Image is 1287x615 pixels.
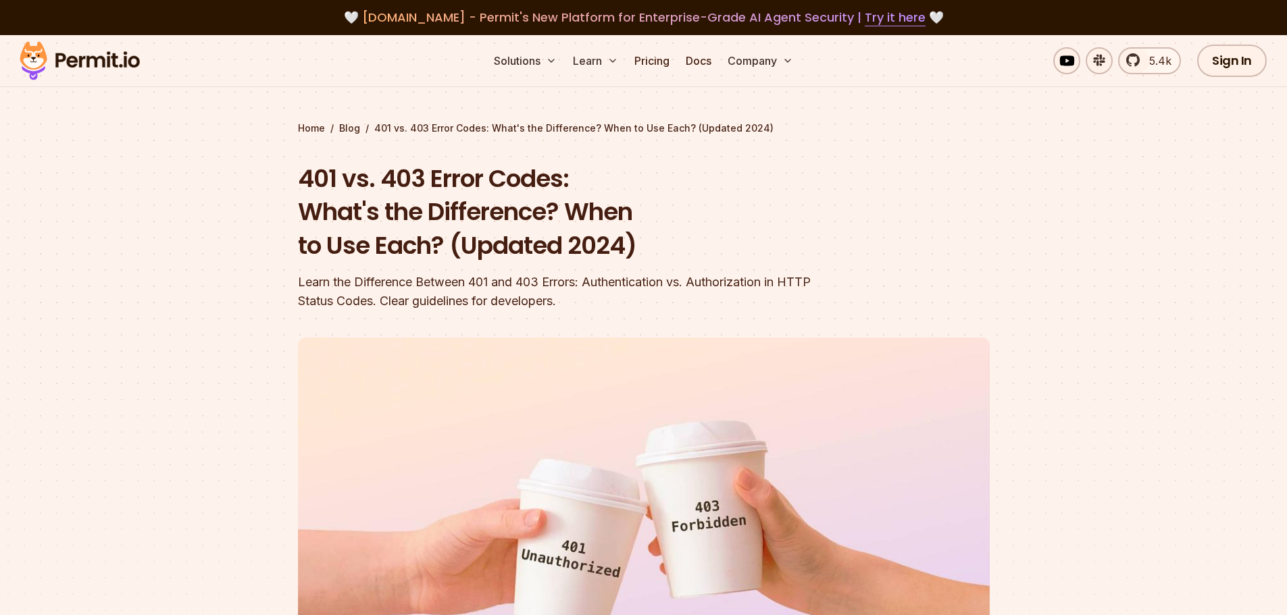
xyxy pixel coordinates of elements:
[567,47,624,74] button: Learn
[1141,53,1171,69] span: 5.4k
[32,8,1255,27] div: 🤍 🤍
[1118,47,1181,74] a: 5.4k
[14,38,146,84] img: Permit logo
[629,47,675,74] a: Pricing
[298,122,990,135] div: / /
[488,47,562,74] button: Solutions
[298,122,325,135] a: Home
[362,9,926,26] span: [DOMAIN_NAME] - Permit's New Platform for Enterprise-Grade AI Agent Security |
[722,47,799,74] button: Company
[298,273,817,311] div: Learn the Difference Between 401 and 403 Errors: Authentication vs. Authorization in HTTP Status ...
[680,47,717,74] a: Docs
[865,9,926,26] a: Try it here
[298,162,817,263] h1: 401 vs. 403 Error Codes: What's the Difference? When to Use Each? (Updated 2024)
[339,122,360,135] a: Blog
[1197,45,1267,77] a: Sign In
